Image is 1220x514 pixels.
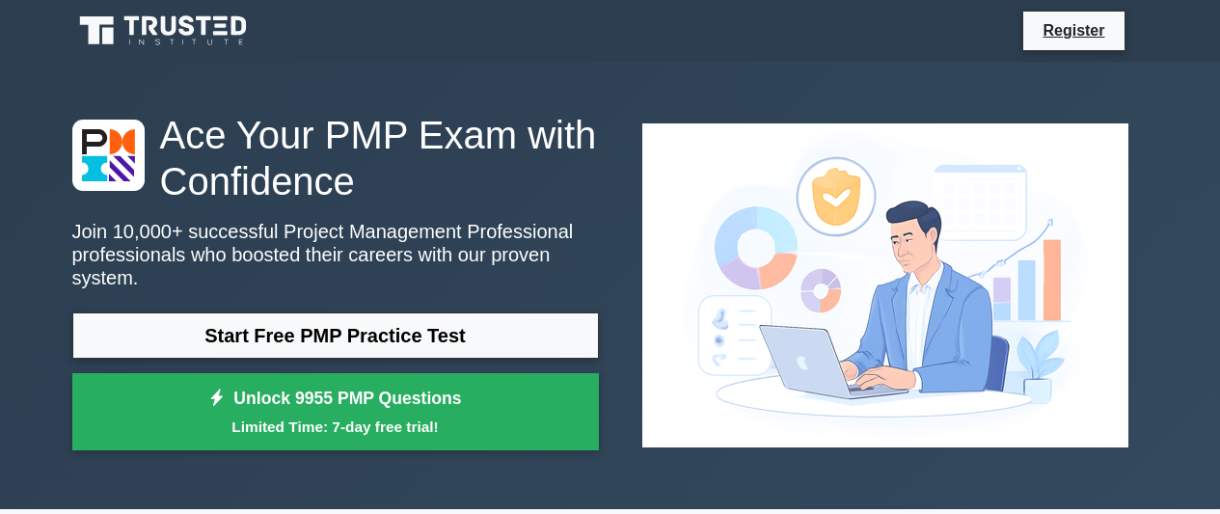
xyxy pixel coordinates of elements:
a: Start Free PMP Practice Test [72,312,599,359]
p: Join 10,000+ successful Project Management Professional professionals who boosted their careers w... [72,220,599,289]
h1: Ace Your PMP Exam with Confidence [72,112,599,204]
a: Register [1031,18,1116,42]
img: Project Management Professional Preview [627,108,1144,463]
a: Unlock 9955 PMP QuestionsLimited Time: 7-day free trial! [72,373,599,450]
small: Limited Time: 7-day free trial! [96,416,575,438]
